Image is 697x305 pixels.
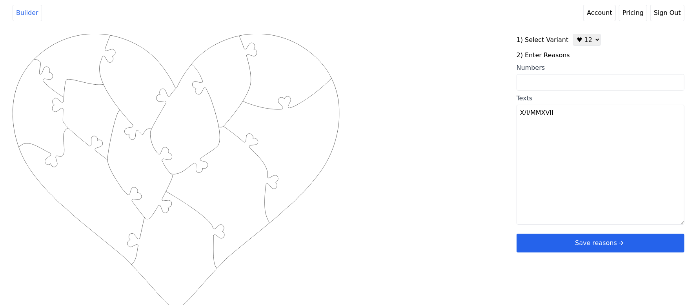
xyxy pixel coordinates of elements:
[583,5,616,21] a: Account
[517,234,684,252] button: Save reasonsarrow right short
[517,35,569,45] label: 1) Select Variant
[619,5,647,21] a: Pricing
[13,5,42,21] a: Builder
[617,239,626,247] svg: arrow right short
[517,74,684,91] input: Numbers
[517,105,684,225] textarea: Texts
[517,51,684,60] label: 2) Enter Reasons
[517,63,684,73] div: Numbers
[650,5,684,21] button: Sign Out
[517,94,684,103] div: Texts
